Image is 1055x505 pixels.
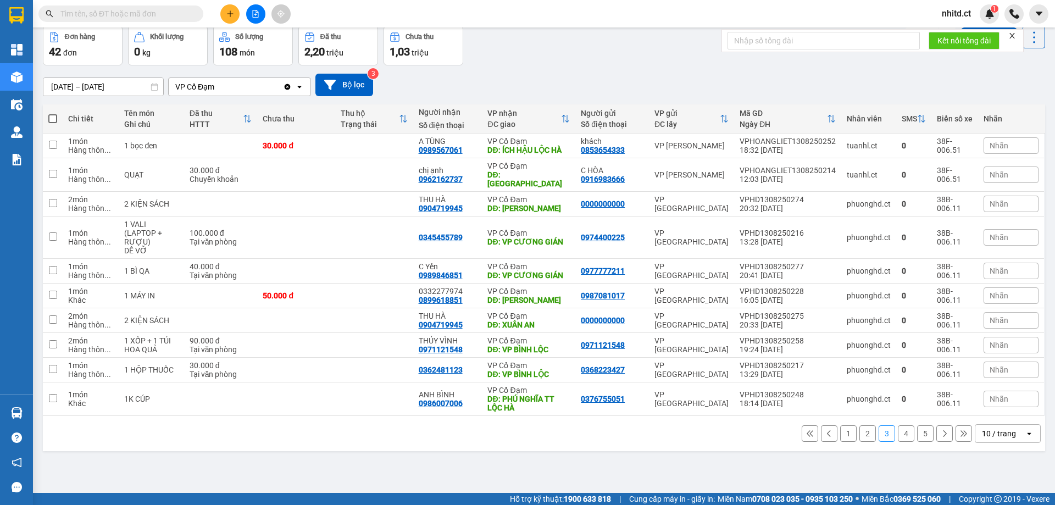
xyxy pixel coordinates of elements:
div: A TÙNG [419,137,477,146]
div: 18:14 [DATE] [740,399,836,408]
div: ANH BÌNH [419,390,477,399]
div: tuanhl.ct [847,170,891,179]
div: Đã thu [190,109,243,118]
div: 38B-006.11 [937,361,973,379]
div: Ngày ĐH [740,120,827,129]
div: Đơn hàng [65,33,95,41]
div: VP [GEOGRAPHIC_DATA] [654,229,729,246]
button: 5 [917,425,934,442]
div: 0 [902,341,926,349]
div: 1 HỘP THUỐC [124,365,178,374]
div: Người gửi [581,109,643,118]
div: Hàng thông thường [68,237,113,246]
div: VP Cổ Đạm [487,229,570,237]
div: C HÒA [581,166,643,175]
div: VP nhận [487,109,561,118]
input: Tìm tên, số ĐT hoặc mã đơn [60,8,190,20]
button: caret-down [1029,4,1048,24]
span: ... [104,175,111,184]
span: triệu [326,48,343,57]
strong: 0369 525 060 [893,495,941,503]
div: Biển số xe [937,114,973,123]
div: 0362481123 [419,365,463,374]
div: VP Cổ Đạm [487,336,570,345]
div: DĐ: XUÂN AN [487,320,570,329]
div: Tại văn phòng [190,370,252,379]
div: VPHD1308250274 [740,195,836,204]
div: Nhãn [984,114,1039,123]
div: VP [GEOGRAPHIC_DATA] [654,312,729,329]
div: VP Cổ Đạm [487,361,570,370]
div: 0916983666 [581,175,625,184]
div: 20:41 [DATE] [740,271,836,280]
div: 1 món [68,229,113,237]
div: THU HÀ [419,195,477,204]
div: Trạng thái [341,120,399,129]
div: QUẠT [124,170,178,179]
div: 2 món [68,312,113,320]
span: Miền Nam [718,493,853,505]
span: caret-down [1034,9,1044,19]
div: ĐC lấy [654,120,720,129]
span: Nhãn [990,316,1008,325]
div: Ghi chú [124,120,178,129]
button: Đơn hàng42đơn [43,26,123,65]
div: 12:03 [DATE] [740,175,836,184]
div: DĐ: XUÂN VIÊN [487,296,570,304]
span: aim [277,10,285,18]
div: VP [PERSON_NAME] [654,170,729,179]
span: Nhãn [990,291,1008,300]
div: 0974400225 [581,233,625,242]
div: 0000000000 [581,199,625,208]
span: 1,03 [390,45,410,58]
th: Toggle SortBy [734,104,841,134]
div: 90.000 đ [190,336,252,345]
div: 0989846851 [419,271,463,280]
span: 0 [134,45,140,58]
svg: open [295,82,304,91]
div: 2 món [68,336,113,345]
img: dashboard-icon [11,44,23,56]
sup: 3 [368,68,379,79]
div: khách [581,137,643,146]
div: Hàng thông thường [68,175,113,184]
th: Toggle SortBy [184,104,258,134]
div: 19:24 [DATE] [740,345,836,354]
div: 0977777211 [581,267,625,275]
div: VPHD1308250217 [740,361,836,370]
div: Hàng thông thường [68,146,113,154]
div: VPHOANGLIET1308250252 [740,137,836,146]
div: Khối lượng [150,33,184,41]
div: 1 món [68,166,113,175]
div: 20:32 [DATE] [740,204,836,213]
div: phuonghd.ct [847,395,891,403]
div: phuonghd.ct [847,365,891,374]
div: Số điện thoại [581,120,643,129]
span: ... [104,370,111,379]
img: solution-icon [11,154,23,165]
div: Nhân viên [847,114,891,123]
div: VP [GEOGRAPHIC_DATA] [654,262,729,280]
div: 1K CÚP [124,395,178,403]
div: VP Cổ Đạm [487,195,570,204]
div: Khác [68,296,113,304]
div: 2 KIỆN SÁCH [124,316,178,325]
div: Đã thu [320,33,341,41]
div: DĐ: xuân giang [487,170,570,188]
span: Nhãn [990,170,1008,179]
div: 0 [902,199,926,208]
div: VP [GEOGRAPHIC_DATA] [654,336,729,354]
span: Kết nối tổng đài [937,35,991,47]
span: ... [104,345,111,354]
button: plus [220,4,240,24]
span: plus [226,10,234,18]
span: | [949,493,951,505]
div: 38B-006.11 [937,390,973,408]
img: phone-icon [1009,9,1019,19]
button: Kết nối tổng đài [929,32,1000,49]
div: 1 BÌ QA [124,267,178,275]
img: icon-new-feature [985,9,995,19]
div: 0853654333 [581,146,625,154]
div: 0904719945 [419,204,463,213]
div: DĐ: ÍCH HẬU LỘC HÀ [487,146,570,154]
